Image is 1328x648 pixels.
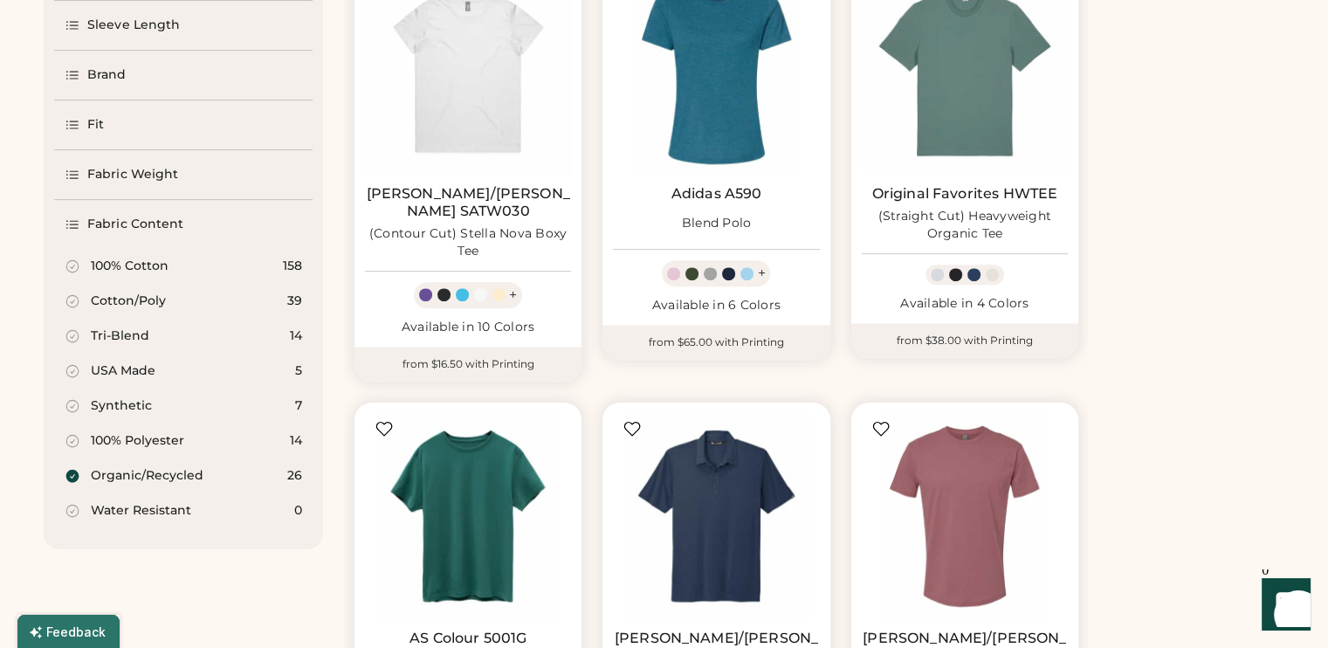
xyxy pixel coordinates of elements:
[682,215,752,232] div: Blend Polo
[87,116,104,134] div: Fit
[509,286,517,305] div: +
[91,502,191,520] div: Water Resistant
[613,413,819,619] img: Stanley/Stella SATU020 Blaster 2.0 Midweight Oversized Tee
[862,295,1068,313] div: Available in 4 Colors
[87,166,178,183] div: Fabric Weight
[91,258,169,275] div: 100% Cotton
[365,319,571,336] div: Available in 10 Colors
[409,630,526,647] a: AS Colour 5001G
[287,293,302,310] div: 39
[872,185,1058,203] a: Original Favorites HWTEE
[1245,569,1320,645] iframe: Front Chat
[290,432,302,450] div: 14
[862,208,1068,243] div: (Straight Cut) Heavyweight Organic Tee
[757,264,765,283] div: +
[283,258,302,275] div: 158
[87,66,127,84] div: Brand
[295,362,302,380] div: 5
[91,432,184,450] div: 100% Polyester
[354,347,581,382] div: from $16.50 with Printing
[287,467,302,485] div: 26
[91,327,149,345] div: Tri-Blend
[91,397,152,415] div: Synthetic
[365,225,571,260] div: (Contour Cut) Stella Nova Boxy Tee
[87,17,180,34] div: Sleeve Length
[671,185,762,203] a: Adidas A590
[87,216,183,233] div: Fabric Content
[602,325,829,360] div: from $65.00 with Printing
[365,413,571,619] img: AS Colour 5001G Staple Organic Tee
[613,297,819,314] div: Available in 6 Colors
[295,397,302,415] div: 7
[862,413,1068,619] img: Stanley/Stella SATW034 (Contour Cut) Stella Mia Muscle Tank
[91,467,203,485] div: Organic/Recycled
[851,323,1078,358] div: from $38.00 with Printing
[91,293,166,310] div: Cotton/Poly
[294,502,302,520] div: 0
[365,185,571,220] a: [PERSON_NAME]/[PERSON_NAME] SATW030
[290,327,302,345] div: 14
[91,362,155,380] div: USA Made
